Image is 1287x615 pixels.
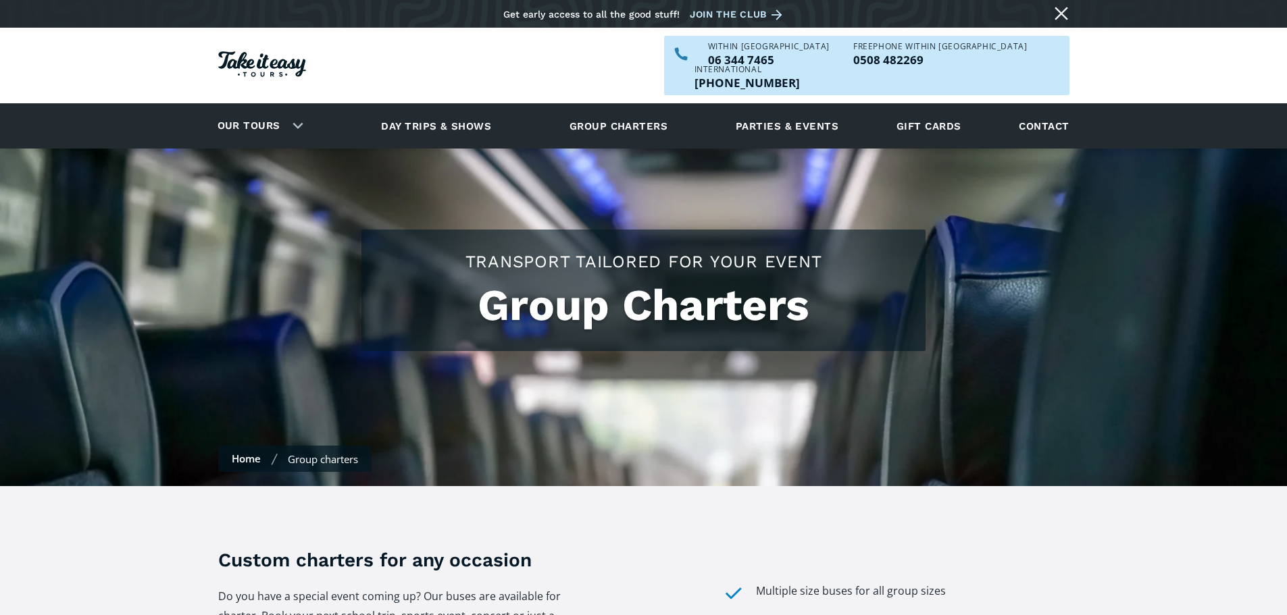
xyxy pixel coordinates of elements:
[1051,3,1072,24] a: Close message
[690,6,787,23] a: Join the club
[375,280,912,331] h1: Group Charters
[708,43,830,51] div: WITHIN [GEOGRAPHIC_DATA]
[729,107,845,144] a: Parties & events
[853,54,1027,65] p: 0508 482269
[218,547,565,573] h3: Custom charters for any occasion
[218,51,306,77] img: Take it easy Tours logo
[890,107,968,144] a: Gift cards
[695,65,800,74] div: International
[553,107,684,144] a: Group charters
[364,107,508,144] a: Day trips & shows
[218,446,372,472] nav: Breadcrumbs
[756,581,946,605] div: Multiple size buses for all group sizes
[288,452,358,466] div: Group charters
[695,77,800,88] a: Call us outside of NZ on +6463447465
[201,107,314,144] div: Our tours
[375,250,912,273] h2: Transport tailored for your event
[853,43,1027,51] div: Freephone WITHIN [GEOGRAPHIC_DATA]
[1012,107,1076,144] a: Contact
[695,77,800,88] p: [PHONE_NUMBER]
[232,452,261,465] a: Home
[708,54,830,65] p: 06 344 7465
[207,110,291,142] a: Our tours
[708,54,830,65] a: Call us within NZ on 063447465
[218,45,306,87] a: Homepage
[853,54,1027,65] a: Call us freephone within NZ on 0508482269
[503,9,680,20] div: Get early access to all the good stuff!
